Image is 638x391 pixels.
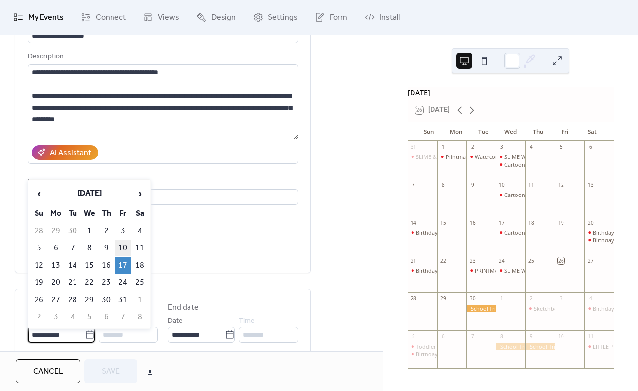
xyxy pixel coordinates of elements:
td: 1 [132,292,148,308]
td: 22 [81,274,97,291]
div: 2 [469,144,476,151]
div: Fri [552,122,579,141]
div: SLIME WORKSHOP 10:30am-12:00pm [504,153,597,160]
div: Sat [579,122,606,141]
th: Su [31,205,47,222]
span: Connect [96,12,126,24]
div: SLIME & Stamping 11:00am-12:30pm [408,153,437,160]
div: 7 [410,181,417,188]
td: 24 [115,274,131,291]
td: 3 [48,309,64,325]
div: Wed [497,122,524,141]
span: ‹ [32,184,46,203]
span: Views [158,12,179,24]
div: Cartooning Workshop 4:30-6:00pm [496,191,525,198]
div: Cartooning Workshop 4:30-6:00pm [504,229,593,236]
th: Th [98,205,114,222]
div: Sun [415,122,443,141]
td: 20 [48,274,64,291]
div: 1 [440,144,447,151]
td: 15 [81,257,97,274]
td: 3 [115,223,131,239]
div: Birthday 11-1pm [593,229,634,236]
div: 11 [528,181,535,188]
div: 1 [498,295,505,302]
div: 10 [498,181,505,188]
div: Birthday 3:30-5:30pm [408,267,437,274]
td: 29 [81,292,97,308]
td: 2 [98,223,114,239]
div: 28 [410,295,417,302]
div: 29 [440,295,447,302]
div: 8 [440,181,447,188]
td: 4 [65,309,80,325]
a: Connect [74,4,133,31]
td: 4 [132,223,148,239]
div: Birthday 2:30-4:30pm [408,351,437,358]
span: Date [168,315,183,327]
span: Cancel [33,366,63,378]
td: 6 [48,240,64,256]
div: Toddler Workshop 9:30-11:00am [408,343,437,350]
td: 28 [31,223,47,239]
div: 30 [469,295,476,302]
th: Fr [115,205,131,222]
div: 6 [440,333,447,340]
div: End date [168,302,199,313]
div: 3 [498,144,505,151]
td: 5 [81,309,97,325]
div: 6 [587,144,594,151]
td: 8 [81,240,97,256]
span: My Events [28,12,64,24]
td: 17 [115,257,131,274]
td: 7 [65,240,80,256]
td: 18 [132,257,148,274]
div: 18 [528,219,535,226]
td: 25 [132,274,148,291]
div: 13 [587,181,594,188]
div: Birthday 11-1pm [408,229,437,236]
div: 17 [498,219,505,226]
div: Printmaking Workshop 10:00am-11:30am [446,153,550,160]
div: Location [28,176,296,188]
span: Install [379,12,400,24]
div: 21 [410,257,417,264]
td: 14 [65,257,80,274]
div: SLIME & Stamping 11:00am-12:30pm [416,153,508,160]
td: 21 [65,274,80,291]
th: Tu [65,205,80,222]
div: 4 [587,295,594,302]
td: 30 [98,292,114,308]
div: Watercolor Printmaking 10:00am-11:30pm [466,153,496,160]
div: 9 [469,181,476,188]
a: Views [136,4,187,31]
a: Form [307,4,355,31]
td: 6 [98,309,114,325]
td: 5 [31,240,47,256]
div: Toddler Workshop 9:30-11:00am [416,343,498,350]
th: Sa [132,205,148,222]
td: 26 [31,292,47,308]
div: 16 [469,219,476,226]
div: 26 [558,257,564,264]
td: 28 [65,292,80,308]
span: Time [239,315,255,327]
div: Birthday 1-3pm [593,305,631,312]
div: Tue [470,122,497,141]
div: Cartooning Workshop 4:30-6:00pm [496,161,525,168]
td: 7 [115,309,131,325]
div: PRINTMAKING WORKSHOP 10:30am-12:00pm [466,267,496,274]
div: 12 [558,181,564,188]
div: Cartooning Workshop 4:30-6:00pm [496,229,525,236]
div: SLIME WORKSHOP 10:30am-12:00pm [504,267,597,274]
td: 31 [115,292,131,308]
div: 4 [528,144,535,151]
div: 11 [587,333,594,340]
td: 19 [31,274,47,291]
div: Birthday 3:30-5:30pm [416,267,469,274]
span: Settings [268,12,298,24]
div: 20 [587,219,594,226]
td: 2 [31,309,47,325]
td: 8 [132,309,148,325]
div: School Trip 10am-12pm [525,343,555,350]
